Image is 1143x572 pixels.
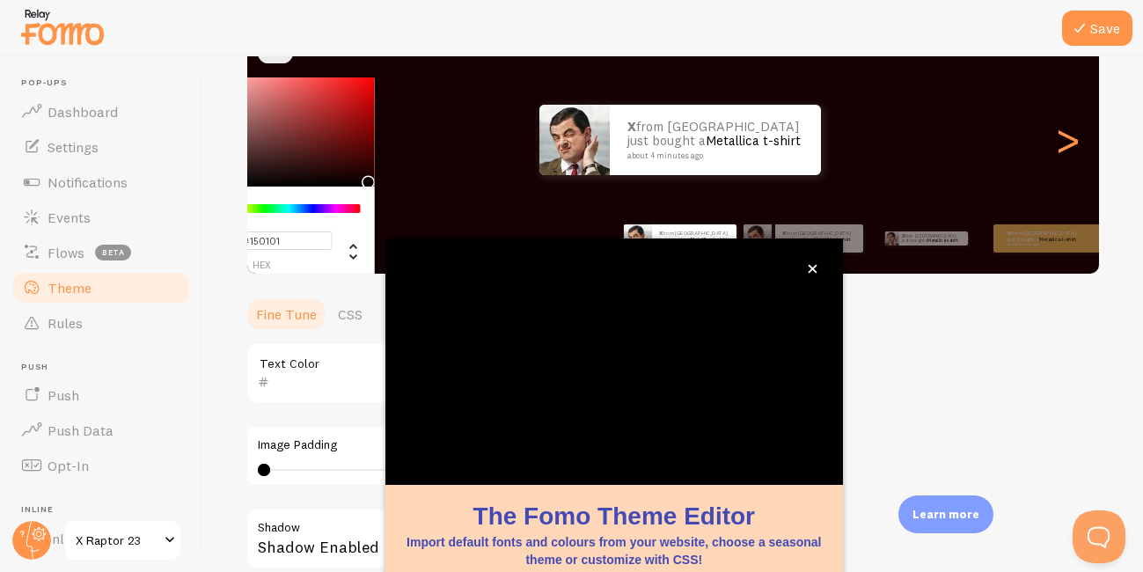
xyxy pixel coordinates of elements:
[48,279,92,297] span: Theme
[927,238,957,243] a: Metallica t-shirt
[407,499,822,533] h1: The Fomo Theme Editor
[11,235,192,270] a: Flows beta
[885,231,899,246] img: Fomo
[912,506,979,523] p: Learn more
[333,231,361,271] div: Change another color definition
[11,413,192,448] a: Push Data
[48,173,128,191] span: Notifications
[539,105,610,175] img: Fomo
[327,297,373,332] a: CSS
[11,129,192,165] a: Settings
[782,231,856,246] p: from [GEOGRAPHIC_DATA] just bought a
[624,224,652,253] img: Fomo
[744,224,772,253] img: Fomo
[814,235,852,242] a: Metallica t-shirt
[902,231,961,246] p: from [GEOGRAPHIC_DATA] just bought a
[258,437,761,453] label: Image Padding
[1007,231,1078,246] p: from [GEOGRAPHIC_DATA] just bought a
[48,103,118,121] span: Dashboard
[245,297,327,332] a: Fine Tune
[627,118,636,135] strong: X
[76,530,159,551] span: X Raptor 23
[18,4,106,49] img: fomo-relay-logo-orange.svg
[48,138,99,156] span: Settings
[48,209,91,226] span: Events
[21,504,192,516] span: Inline
[48,422,114,439] span: Push Data
[1039,235,1077,242] a: Metallica t-shirt
[1073,510,1125,563] iframe: Help Scout Beacon - Open
[11,165,192,200] a: Notifications
[803,260,822,278] button: close,
[782,230,786,237] strong: X
[1007,230,1011,237] strong: X
[48,457,89,474] span: Opt-In
[627,120,803,160] p: from [GEOGRAPHIC_DATA] just bought a
[11,94,192,129] a: Dashboard
[11,305,192,341] a: Rules
[659,230,663,237] strong: X
[95,245,131,260] span: beta
[11,378,192,413] a: Push
[706,132,801,149] a: Metallica t-shirt
[48,314,83,332] span: Rules
[1057,77,1078,203] div: Next slide
[691,235,729,242] a: Metallica t-shirt
[177,77,375,281] div: Chrome color picker
[898,495,993,533] div: Learn more
[902,233,905,238] strong: X
[63,519,182,561] a: X Raptor 23
[48,244,84,261] span: Flows
[11,270,192,305] a: Theme
[407,533,822,568] p: Import default fonts and colours from your website, choose a seasonal theme or customize with CSS!
[191,260,333,270] span: hex
[245,508,773,572] div: Shadow Enabled
[48,386,79,404] span: Push
[659,231,729,246] p: from [GEOGRAPHIC_DATA] just bought a
[11,448,192,483] a: Opt-In
[11,200,192,235] a: Events
[782,243,854,246] small: about 4 minutes ago
[627,151,798,160] small: about 4 minutes ago
[21,362,192,373] span: Push
[21,77,192,89] span: Pop-ups
[1007,243,1076,246] small: about 4 minutes ago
